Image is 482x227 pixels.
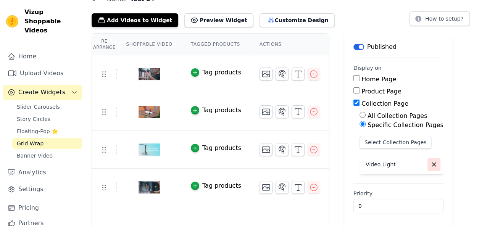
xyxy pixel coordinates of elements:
[368,121,443,129] label: Specific Collection Pages
[353,64,382,72] legend: Display on
[139,169,160,206] img: tn-8945a20c01e54ecbb27bd2d91a9667e0.png
[361,76,396,83] label: Home Page
[191,143,241,153] button: Tag products
[92,34,117,55] th: Re Arrange
[3,182,82,197] a: Settings
[17,152,53,159] span: Banner Video
[92,13,178,27] button: Add Videos to Widget
[202,68,241,77] div: Tag products
[260,105,272,118] button: Change Thumbnail
[17,127,58,135] span: Floating-Pop ⭐
[24,8,79,35] span: Vizup Shoppable Videos
[139,131,160,168] img: tn-d893991c33e246c6897761c3fcfdace1.png
[3,200,82,216] a: Pricing
[17,103,60,111] span: Slider Carousels
[260,143,272,156] button: Change Thumbnail
[3,66,82,81] a: Upload Videos
[409,11,470,26] button: How to setup?
[361,100,408,107] label: Collection Page
[182,34,250,55] th: Tagged Products
[367,42,397,52] p: Published
[3,165,82,180] a: Analytics
[184,13,253,27] button: Preview Widget
[3,85,82,100] button: Create Widgets
[191,68,241,77] button: Tag products
[3,49,82,64] a: Home
[202,143,241,153] div: Tag products
[17,115,50,123] span: Story Circles
[427,158,440,171] button: Delete collection
[260,13,335,27] button: Customize Design
[191,106,241,115] button: Tag products
[366,161,396,168] p: Video Light
[117,34,181,55] th: Shoppable Video
[139,56,160,92] img: tn-c4f42398e079470fb0bef71dce4e343d.png
[202,106,241,115] div: Tag products
[18,88,65,97] span: Create Widgets
[12,138,82,149] a: Grid Wrap
[139,93,160,130] img: tn-c329b56b2db8462886b6e942f5950f0f.png
[359,136,432,149] button: Select Collection Pages
[191,181,241,190] button: Tag products
[202,181,241,190] div: Tag products
[368,112,427,119] label: All Collection Pages
[250,34,329,55] th: Actions
[6,15,18,27] img: Vizup
[12,150,82,161] a: Banner Video
[17,140,44,147] span: Grid Wrap
[260,68,272,80] button: Change Thumbnail
[361,88,401,95] label: Product Page
[260,181,272,194] button: Change Thumbnail
[409,17,470,24] a: How to setup?
[353,190,443,197] label: Priority
[12,114,82,124] a: Story Circles
[12,101,82,112] a: Slider Carousels
[12,126,82,137] a: Floating-Pop ⭐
